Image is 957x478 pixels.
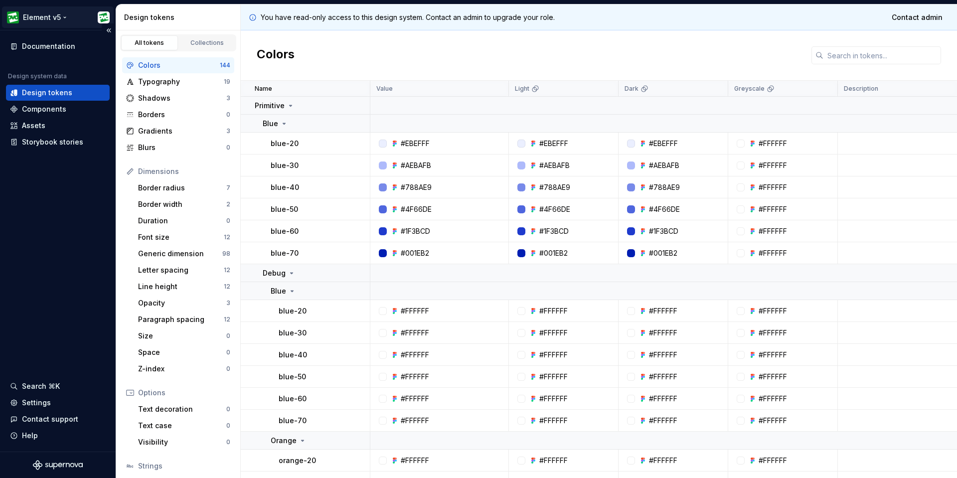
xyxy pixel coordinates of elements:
div: 0 [226,365,230,373]
div: Help [22,431,38,441]
p: Name [255,85,272,93]
div: #788AE9 [401,182,432,192]
a: Space0 [134,344,234,360]
div: 3 [226,127,230,135]
div: Storybook stories [22,137,83,147]
div: #FFFFFF [759,160,787,170]
a: Design tokens [6,85,110,101]
div: #FFFFFF [759,204,787,214]
a: Line height12 [134,279,234,295]
div: #FFFFFF [649,416,677,426]
button: Help [6,428,110,444]
div: Options [138,388,230,398]
div: #EBEFFF [539,139,568,149]
p: Value [376,85,393,93]
button: Contact support [6,411,110,427]
div: #001EB2 [649,248,677,258]
div: #FFFFFF [401,394,429,404]
p: blue-70 [271,248,299,258]
div: 0 [226,405,230,413]
div: #FFFFFF [649,372,677,382]
div: Search ⌘K [22,381,60,391]
p: blue-30 [271,160,299,170]
div: #FFFFFF [759,139,787,149]
p: Orange [271,436,297,446]
p: blue-30 [279,328,307,338]
div: 2 [226,200,230,208]
div: #1F3BCD [649,226,678,236]
p: Greyscale [734,85,765,93]
div: Border width [138,199,226,209]
a: Visibility0 [134,434,234,450]
div: 98 [222,250,230,258]
div: 12 [224,266,230,274]
p: Blue [263,119,278,129]
p: blue-60 [271,226,299,236]
a: Shadows3 [122,90,234,106]
div: #FFFFFF [539,372,568,382]
div: #FFFFFF [649,328,677,338]
div: Assets [22,121,45,131]
a: Borders0 [122,107,234,123]
a: Border width2 [134,196,234,212]
div: #FFFFFF [759,226,787,236]
button: Element v5Mobile Admin [2,6,114,28]
div: Settings [22,398,51,408]
div: 0 [226,111,230,119]
div: Text case [138,421,226,431]
div: #FFFFFF [759,416,787,426]
div: #4F66DE [649,204,680,214]
div: Blurs [138,143,226,153]
div: 0 [226,217,230,225]
div: #FFFFFF [401,328,429,338]
p: blue-20 [279,306,307,316]
img: a1163231-533e-497d-a445-0e6f5b523c07.png [7,11,19,23]
div: Text decoration [138,404,226,414]
p: Debug [263,268,286,278]
div: #FFFFFF [539,306,568,316]
button: Collapse sidebar [102,23,116,37]
a: Generic dimension98 [134,246,234,262]
div: #FFFFFF [539,416,568,426]
p: Dark [625,85,638,93]
p: blue-40 [271,182,299,192]
div: 19 [224,78,230,86]
div: 144 [220,61,230,69]
div: 0 [226,348,230,356]
div: 0 [226,438,230,446]
div: #FFFFFF [759,456,787,466]
div: Visibility [138,437,226,447]
div: #FFFFFF [649,350,677,360]
div: Element v5 [23,12,61,22]
p: Blue [271,286,286,296]
p: blue-50 [271,204,298,214]
div: Borders [138,110,226,120]
div: All tokens [125,39,174,47]
div: Paragraph spacing [138,315,224,324]
div: #FFFFFF [759,248,787,258]
div: #788AE9 [649,182,680,192]
p: blue-50 [279,372,306,382]
div: #FFFFFF [401,306,429,316]
div: #FFFFFF [759,394,787,404]
a: Z-index0 [134,361,234,377]
a: Assets [6,118,110,134]
div: Size [138,331,226,341]
p: blue-70 [279,416,307,426]
div: Design system data [8,72,67,80]
p: Description [844,85,878,93]
div: #FFFFFF [649,394,677,404]
p: blue-40 [279,350,307,360]
div: Typography [138,77,224,87]
p: You have read-only access to this design system. Contact an admin to upgrade your role. [261,12,555,22]
div: Documentation [22,41,75,51]
a: Letter spacing12 [134,262,234,278]
div: #001EB2 [539,248,568,258]
div: Strings [138,461,230,471]
div: #EBEFFF [401,139,430,149]
div: 12 [224,233,230,241]
div: #FFFFFF [539,350,568,360]
a: Colors144 [122,57,234,73]
div: 3 [226,94,230,102]
div: #FFFFFF [759,328,787,338]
